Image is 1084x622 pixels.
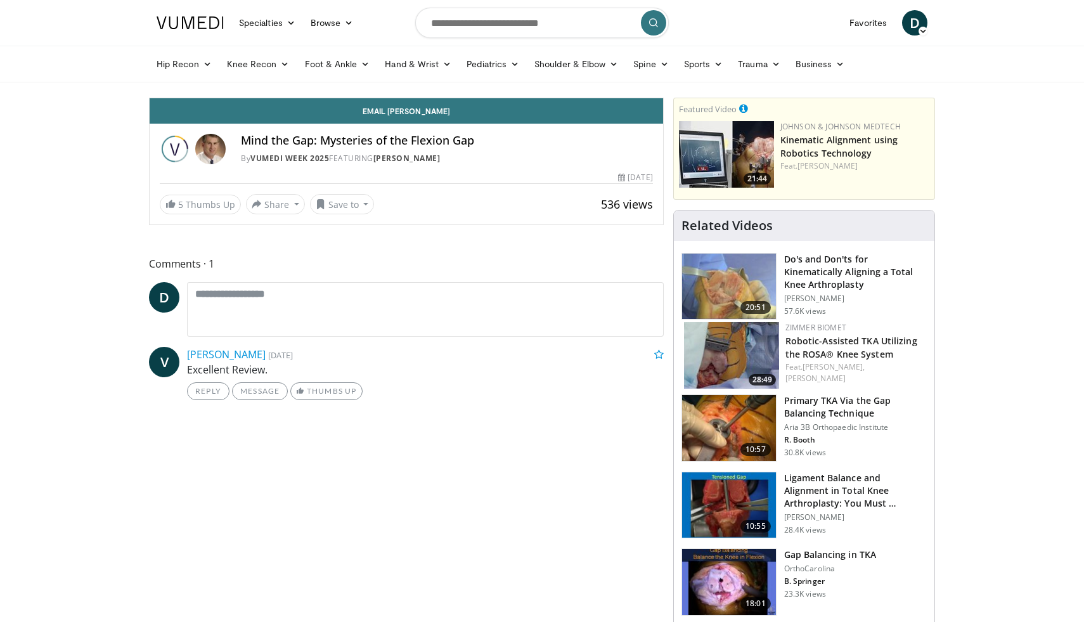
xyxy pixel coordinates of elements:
[780,160,929,172] div: Feat.
[788,51,853,77] a: Business
[682,254,776,320] img: howell_knee_1.png.150x105_q85_crop-smart_upscale.jpg
[730,51,788,77] a: Trauma
[744,173,771,185] span: 21:44
[681,548,927,616] a: 18:01 Gap Balancing in TKA OrthoCarolina B. Springer 23.3K views
[682,395,776,461] img: 761519_3.png.150x105_q85_crop-smart_upscale.jpg
[187,347,266,361] a: [PERSON_NAME]
[676,51,731,77] a: Sports
[303,10,361,36] a: Browse
[682,549,776,615] img: 243629_0004_1.png.150x105_q85_crop-smart_upscale.jpg
[784,525,826,535] p: 28.4K views
[902,10,927,36] a: D
[149,51,219,77] a: Hip Recon
[803,361,865,372] a: [PERSON_NAME],
[459,51,527,77] a: Pediatrics
[679,121,774,188] a: 21:44
[784,576,876,586] p: B. Springer
[780,121,901,132] a: Johnson & Johnson MedTech
[415,8,669,38] input: Search topics, interventions
[297,51,378,77] a: Foot & Ankle
[231,10,303,36] a: Specialties
[268,349,293,361] small: [DATE]
[784,422,927,432] p: Aria 3B Orthopaedic Institute
[681,472,927,539] a: 10:55 Ligament Balance and Alignment in Total Knee Arthroplasty: You Must … [PERSON_NAME] 28.4K v...
[195,134,226,164] img: Avatar
[784,435,927,445] p: R. Booth
[749,374,776,386] span: 28:49
[797,160,858,171] a: [PERSON_NAME]
[241,153,653,164] div: By FEATURING
[149,282,179,313] a: D
[290,382,362,400] a: Thumbs Up
[684,322,779,389] a: 28:49
[740,520,771,533] span: 10:55
[246,194,305,214] button: Share
[784,294,927,304] p: [PERSON_NAME]
[679,121,774,188] img: 85482610-0380-4aae-aa4a-4a9be0c1a4f1.150x105_q85_crop-smart_upscale.jpg
[149,256,664,272] span: Comments 1
[187,362,664,377] p: Excellent Review.
[681,218,773,233] h4: Related Videos
[626,51,676,77] a: Spine
[377,51,459,77] a: Hand & Wrist
[740,301,771,314] span: 20:51
[785,361,924,384] div: Feat.
[681,253,927,320] a: 20:51 Do's and Don'ts for Kinematically Aligning a Total Knee Arthroplasty [PERSON_NAME] 57.6K views
[784,306,826,316] p: 57.6K views
[784,253,927,291] h3: Do's and Don'ts for Kinematically Aligning a Total Knee Arthroplasty
[527,51,626,77] a: Shoulder & Elbow
[784,564,876,574] p: OrthoCarolina
[784,394,927,420] h3: Primary TKA Via the Gap Balancing Technique
[160,134,190,164] img: Vumedi Week 2025
[219,51,297,77] a: Knee Recon
[679,103,737,115] small: Featured Video
[740,443,771,456] span: 10:57
[785,322,846,333] a: Zimmer Biomet
[250,153,329,164] a: Vumedi Week 2025
[784,448,826,458] p: 30.8K views
[160,195,241,214] a: 5 Thumbs Up
[178,198,183,211] span: 5
[784,472,927,510] h3: Ligament Balance and Alignment in Total Knee Arthroplasty: You Must …
[684,322,779,389] img: 8628d054-67c0-4db7-8e0b-9013710d5e10.150x105_q85_crop-smart_upscale.jpg
[785,335,917,360] a: Robotic-Assisted TKA Utilizing the ROSA® Knee System
[187,382,229,400] a: Reply
[241,134,653,148] h4: Mind the Gap: Mysteries of the Flexion Gap
[784,512,927,522] p: [PERSON_NAME]
[150,98,663,124] a: Email [PERSON_NAME]
[601,197,653,212] span: 536 views
[157,16,224,29] img: VuMedi Logo
[740,597,771,610] span: 18:01
[618,172,652,183] div: [DATE]
[310,194,375,214] button: Save to
[784,589,826,599] p: 23.3K views
[149,347,179,377] a: V
[681,394,927,462] a: 10:57 Primary TKA Via the Gap Balancing Technique Aria 3B Orthopaedic Institute R. Booth 30.8K views
[373,153,441,164] a: [PERSON_NAME]
[842,10,894,36] a: Favorites
[780,134,898,159] a: Kinematic Alignment using Robotics Technology
[784,548,876,561] h3: Gap Balancing in TKA
[232,382,288,400] a: Message
[682,472,776,538] img: 242016_0004_1.png.150x105_q85_crop-smart_upscale.jpg
[785,373,846,384] a: [PERSON_NAME]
